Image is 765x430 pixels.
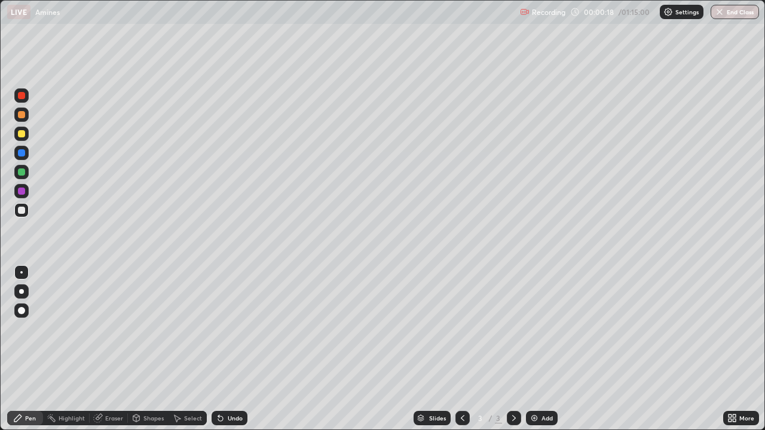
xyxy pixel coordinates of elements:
div: / [489,414,492,422]
div: Undo [228,415,243,421]
div: Eraser [105,415,123,421]
div: Slides [429,415,446,421]
p: Amines [35,7,60,17]
img: recording.375f2c34.svg [520,7,530,17]
div: 3 [475,414,486,422]
img: class-settings-icons [663,7,673,17]
img: end-class-cross [715,7,724,17]
div: Add [541,415,553,421]
button: End Class [711,5,759,19]
p: Settings [675,9,699,15]
div: Select [184,415,202,421]
div: Highlight [59,415,85,421]
div: Pen [25,415,36,421]
div: Shapes [143,415,164,421]
div: 3 [495,413,502,423]
p: LIVE [11,7,27,17]
div: More [739,415,754,421]
p: Recording [532,8,565,17]
img: add-slide-button [530,413,539,423]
